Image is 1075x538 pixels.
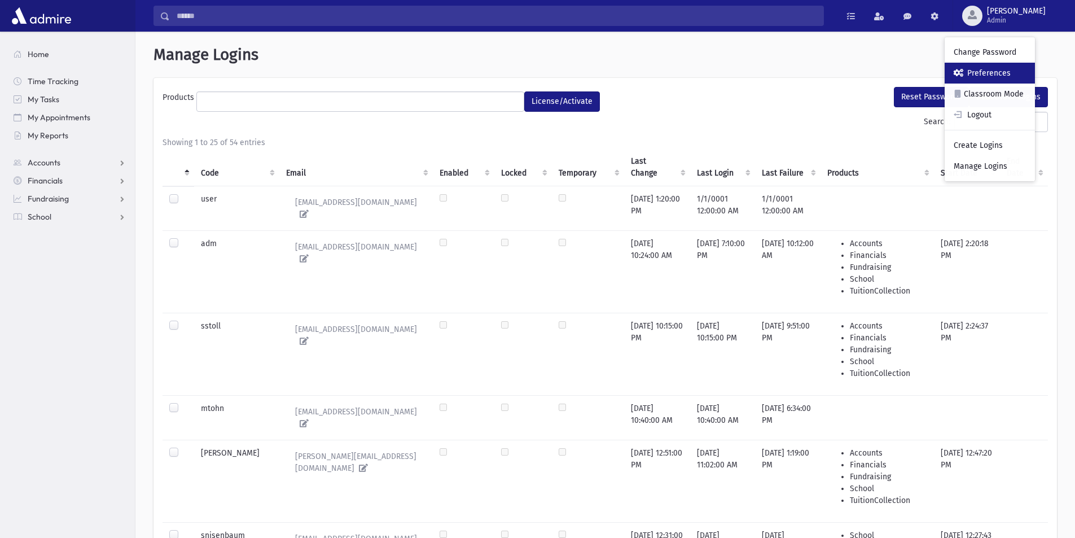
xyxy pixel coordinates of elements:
[755,148,820,186] th: Last Failure : activate to sort column ascending
[28,130,68,141] span: My Reports
[624,186,690,230] td: [DATE] 1:20:00 PM
[28,94,59,104] span: My Tasks
[286,238,426,268] a: [EMAIL_ADDRESS][DOMAIN_NAME]
[987,7,1046,16] span: [PERSON_NAME]
[194,440,279,522] td: [PERSON_NAME]
[28,212,51,222] span: School
[28,194,69,204] span: Fundraising
[850,447,927,459] li: Accounts
[850,483,927,495] li: School
[820,148,934,186] th: Products : activate to sort column ascending
[934,230,1000,313] td: [DATE] 2:20:18 PM
[28,158,60,168] span: Accounts
[850,320,927,332] li: Accounts
[755,440,820,522] td: [DATE] 1:19:00 PM
[690,395,754,440] td: [DATE] 10:40:00 AM
[524,91,600,112] button: License/Activate
[624,230,690,313] td: [DATE] 10:24:00 AM
[690,230,754,313] td: [DATE] 7:10:00 PM
[850,495,927,506] li: TuitionCollection
[934,148,1000,186] th: Start Date : activate to sort column ascending
[194,230,279,313] td: adm
[624,440,690,522] td: [DATE] 12:51:00 PM
[690,440,754,522] td: [DATE] 11:02:00 AM
[28,76,78,86] span: Time Tracking
[690,186,754,230] td: 1/1/0001 12:00:00 AM
[690,148,754,186] th: Last Login : activate to sort column ascending
[28,49,49,59] span: Home
[690,313,754,395] td: [DATE] 10:15:00 PM
[945,42,1035,63] a: Change Password
[286,193,426,224] a: [EMAIL_ADDRESS][DOMAIN_NAME]
[5,45,135,63] a: Home
[5,190,135,208] a: Fundraising
[494,148,552,186] th: Locked : activate to sort column ascending
[850,471,927,483] li: Fundraising
[5,108,135,126] a: My Appointments
[850,261,927,273] li: Fundraising
[194,148,279,186] th: Code : activate to sort column ascending
[945,63,1035,84] a: Preferences
[194,313,279,395] td: sstoll
[279,148,433,186] th: Email : activate to sort column ascending
[624,313,690,395] td: [DATE] 10:15:00 PM
[433,148,494,186] th: Enabled : activate to sort column ascending
[934,313,1000,395] td: [DATE] 2:24:37 PM
[850,368,927,379] li: TuitionCollection
[163,137,1048,148] div: Showing 1 to 25 of 54 entries
[945,104,1035,125] a: Logout
[5,126,135,145] a: My Reports
[170,6,823,26] input: Search
[850,459,927,471] li: Financials
[286,320,426,351] a: [EMAIL_ADDRESS][DOMAIN_NAME]
[624,395,690,440] td: [DATE] 10:40:00 AM
[153,45,1057,64] h1: Manage Logins
[850,344,927,356] li: Fundraising
[934,440,1000,522] td: [DATE] 12:47:20 PM
[924,112,1048,132] label: Search:
[850,332,927,344] li: Financials
[850,238,927,250] li: Accounts
[755,186,820,230] td: 1/1/0001 12:00:00 AM
[945,135,1035,156] a: Create Logins
[5,154,135,172] a: Accounts
[945,84,1035,104] a: Classroom Mode
[5,72,135,90] a: Time Tracking
[755,313,820,395] td: [DATE] 9:51:00 PM
[850,273,927,285] li: School
[552,148,624,186] th: Temporary : activate to sort column ascending
[624,148,690,186] th: Last Change : activate to sort column ascending
[194,395,279,440] td: mtohn
[850,356,927,368] li: School
[894,87,969,107] button: Reset Passwords
[755,395,820,440] td: [DATE] 6:34:00 PM
[28,176,63,186] span: Financials
[850,250,927,261] li: Financials
[5,208,135,226] a: School
[850,285,927,297] li: TuitionCollection
[5,172,135,190] a: Financials
[9,5,74,27] img: AdmirePro
[5,90,135,108] a: My Tasks
[987,16,1046,25] span: Admin
[286,447,426,478] a: [PERSON_NAME][EMAIL_ADDRESS][DOMAIN_NAME]
[194,186,279,230] td: user
[945,156,1035,177] a: Manage Logins
[28,112,90,123] span: My Appointments
[163,148,194,186] th: : activate to sort column descending
[286,403,426,433] a: [EMAIL_ADDRESS][DOMAIN_NAME]
[163,91,196,107] label: Products
[755,230,820,313] td: [DATE] 10:12:00 AM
